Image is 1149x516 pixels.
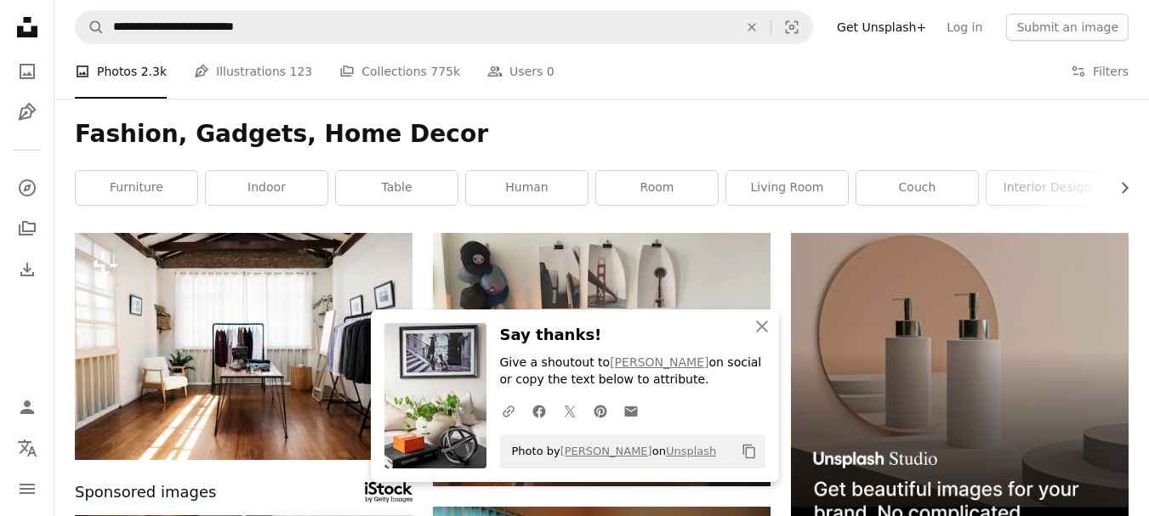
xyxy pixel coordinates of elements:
[503,438,717,465] span: Photo by on
[10,252,44,286] a: Download History
[585,394,616,428] a: Share on Pinterest
[290,62,313,81] span: 123
[596,171,718,205] a: room
[76,11,105,43] button: Search Unsplash
[430,62,460,81] span: 775k
[733,11,771,43] button: Clear
[735,437,764,466] button: Copy to clipboard
[666,445,716,457] a: Unsplash
[75,480,216,505] span: Sponsored images
[10,95,44,129] a: Illustrations
[75,233,412,460] img: Clothing Shop
[75,10,813,44] form: Find visuals sitewide
[10,54,44,88] a: Photos
[555,394,585,428] a: Share on Twitter
[856,171,978,205] a: couch
[75,338,412,354] a: Clothing Shop
[194,44,312,99] a: Illustrations 123
[206,171,327,205] a: indoor
[987,171,1108,205] a: interior design
[433,233,771,486] img: open laptop on table beside guitar bag and hanging hats
[10,212,44,246] a: Collections
[500,323,765,348] h3: Say thanks!
[771,11,812,43] button: Visual search
[616,394,646,428] a: Share over email
[827,14,936,41] a: Get Unsplash+
[10,431,44,465] button: Language
[10,171,44,205] a: Explore
[336,171,458,205] a: table
[466,171,588,205] a: human
[76,171,197,205] a: furniture
[487,44,555,99] a: Users 0
[1006,14,1129,41] button: Submit an image
[10,390,44,424] a: Log in / Sign up
[75,119,1129,150] h1: Fashion, Gadgets, Home Decor
[500,354,765,388] p: Give a shoutout to on social or copy the text below to attribute.
[726,171,848,205] a: living room
[1109,171,1129,205] button: scroll list to the right
[547,62,555,81] span: 0
[610,355,708,369] a: [PERSON_NAME]
[524,394,555,428] a: Share on Facebook
[1071,44,1129,99] button: Filters
[339,44,460,99] a: Collections 775k
[10,472,44,506] button: Menu
[936,14,993,41] a: Log in
[560,445,652,457] a: [PERSON_NAME]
